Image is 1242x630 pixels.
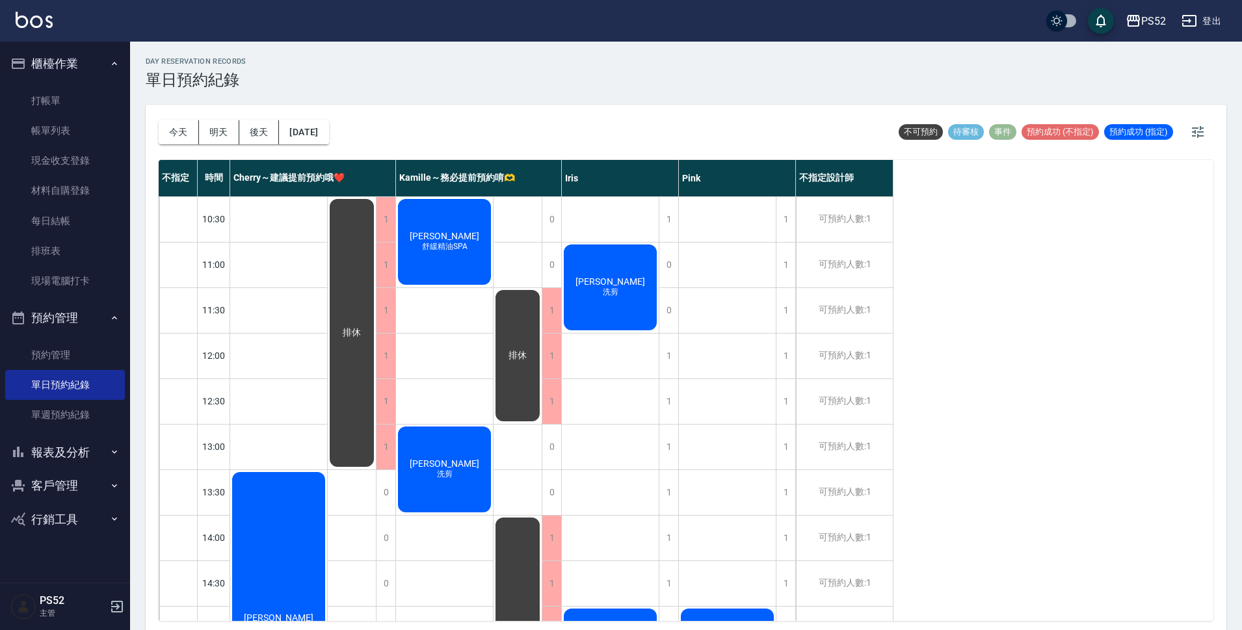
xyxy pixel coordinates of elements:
span: [PERSON_NAME] [407,231,482,241]
div: 1 [659,425,678,469]
button: 報表及分析 [5,436,125,469]
h3: 單日預約紀錄 [146,71,246,89]
h2: day Reservation records [146,57,246,66]
button: 客戶管理 [5,469,125,503]
button: 後天 [239,120,280,144]
div: 可預約人數:1 [796,334,893,378]
div: 1 [542,516,561,560]
span: 排休 [340,327,363,339]
h5: PS52 [40,594,106,607]
a: 材料自購登錄 [5,176,125,205]
div: 可預約人數:1 [796,561,893,606]
a: 預約管理 [5,340,125,370]
span: [PERSON_NAME] [241,612,316,623]
div: 10:30 [198,196,230,242]
span: [PERSON_NAME] [573,276,648,287]
div: 0 [542,243,561,287]
button: 櫃檯作業 [5,47,125,81]
button: save [1088,8,1114,34]
a: 單日預約紀錄 [5,370,125,400]
div: 0 [376,516,395,560]
div: 1 [776,425,795,469]
div: 0 [659,243,678,287]
div: 1 [376,379,395,424]
div: 1 [542,334,561,378]
div: 不指定 [159,160,198,196]
div: 13:00 [198,424,230,469]
div: 1 [659,470,678,515]
div: 不指定設計師 [796,160,893,196]
div: 1 [659,516,678,560]
div: 0 [376,561,395,606]
div: 可預約人數:1 [796,425,893,469]
div: 1 [542,379,561,424]
div: 可預約人數:1 [796,197,893,242]
div: 0 [542,425,561,469]
div: 1 [776,516,795,560]
div: 12:00 [198,333,230,378]
span: 預約成功 (不指定) [1022,126,1099,138]
span: 洗剪 [434,469,455,480]
a: 現場電腦打卡 [5,266,125,296]
img: Logo [16,12,53,28]
button: 預約管理 [5,301,125,335]
div: 可預約人數:1 [796,470,893,515]
div: 1 [542,288,561,333]
div: 14:00 [198,515,230,560]
a: 排班表 [5,236,125,266]
span: 不可預約 [899,126,943,138]
div: 1 [659,561,678,606]
span: 待審核 [948,126,984,138]
div: 1 [659,334,678,378]
div: 1 [776,288,795,333]
div: 0 [542,197,561,242]
button: 今天 [159,120,199,144]
div: 1 [776,197,795,242]
button: PS52 [1120,8,1171,34]
div: 可預約人數:1 [796,288,893,333]
span: [PERSON_NAME] [407,458,482,469]
button: 明天 [199,120,239,144]
p: 主管 [40,607,106,619]
a: 現金收支登錄 [5,146,125,176]
div: 1 [376,288,395,333]
div: 時間 [198,160,230,196]
div: 12:30 [198,378,230,424]
div: PS52 [1141,13,1166,29]
a: 帳單列表 [5,116,125,146]
a: 每日結帳 [5,206,125,236]
div: 1 [776,243,795,287]
div: 11:00 [198,242,230,287]
button: 登出 [1176,9,1226,33]
div: Iris [562,160,679,196]
div: 可預約人數:1 [796,516,893,560]
span: 洗剪 [600,287,621,298]
div: 1 [659,197,678,242]
div: 1 [776,470,795,515]
div: 1 [659,379,678,424]
span: 事件 [989,126,1016,138]
a: 單週預約紀錄 [5,400,125,430]
div: Cherry～建議提前預約哦❤️ [230,160,396,196]
div: 1 [542,561,561,606]
div: 1 [376,197,395,242]
div: Kamille～務必提前預約唷🫶 [396,160,562,196]
div: 13:30 [198,469,230,515]
div: Pink [679,160,796,196]
div: 14:30 [198,560,230,606]
div: 可預約人數:1 [796,243,893,287]
div: 1 [376,243,395,287]
span: 舒緩精油SPA [419,241,470,252]
div: 1 [376,334,395,378]
button: 行銷工具 [5,503,125,536]
div: 可預約人數:1 [796,379,893,424]
div: 1 [776,334,795,378]
div: 0 [659,288,678,333]
img: Person [10,594,36,620]
button: [DATE] [279,120,328,144]
a: 打帳單 [5,86,125,116]
div: 11:30 [198,287,230,333]
span: 預約成功 (指定) [1104,126,1173,138]
span: 排休 [506,350,529,361]
div: 1 [376,425,395,469]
